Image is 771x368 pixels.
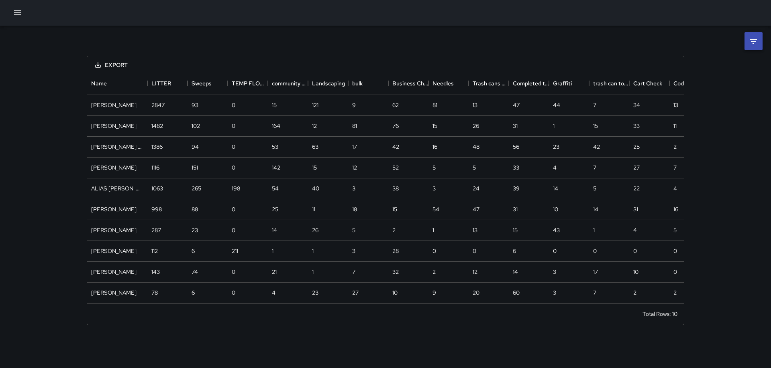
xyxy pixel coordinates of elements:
[352,226,355,234] div: 5
[272,205,278,213] div: 25
[272,289,275,297] div: 4
[432,205,439,213] div: 54
[392,143,399,151] div: 42
[428,72,469,95] div: Needles
[192,247,195,255] div: 6
[91,72,107,95] div: Name
[91,289,137,297] div: Christopher Sherbert
[633,289,636,297] div: 2
[673,122,677,130] div: 11
[432,72,454,95] div: Needles
[553,72,572,95] div: Graffiti
[392,205,397,213] div: 15
[473,289,479,297] div: 20
[232,205,235,213] div: 0
[348,72,388,95] div: bulk
[593,143,600,151] div: 42
[312,289,318,297] div: 23
[633,143,640,151] div: 25
[593,268,598,276] div: 17
[151,72,171,95] div: LITTER
[553,247,557,255] div: 0
[192,289,195,297] div: 6
[232,289,235,297] div: 0
[151,205,162,213] div: 998
[673,101,678,109] div: 13
[432,122,437,130] div: 15
[192,101,198,109] div: 93
[312,122,317,130] div: 12
[633,226,637,234] div: 4
[312,226,318,234] div: 26
[513,205,518,213] div: 31
[432,268,436,276] div: 2
[432,164,436,172] div: 5
[151,122,163,130] div: 1482
[151,101,165,109] div: 2847
[151,289,158,297] div: 78
[91,184,143,192] div: ALIAS SIEGLER
[151,226,161,234] div: 287
[352,184,355,192] div: 3
[633,72,662,95] div: Cart Check
[673,143,677,151] div: 2
[272,164,280,172] div: 142
[633,164,640,172] div: 27
[312,164,317,172] div: 15
[432,226,434,234] div: 1
[91,268,137,276] div: ALFRED ROBINSON
[593,101,596,109] div: 7
[272,143,278,151] div: 53
[673,226,677,234] div: 5
[589,72,629,95] div: trash can top off
[192,184,201,192] div: 265
[553,164,557,172] div: 4
[473,205,479,213] div: 47
[673,289,677,297] div: 2
[593,122,598,130] div: 15
[633,101,640,109] div: 34
[312,143,318,151] div: 63
[473,247,476,255] div: 0
[192,72,212,95] div: Sweeps
[432,289,436,297] div: 9
[352,72,363,95] div: bulk
[513,164,519,172] div: 33
[352,143,357,151] div: 17
[673,205,678,213] div: 16
[188,72,228,95] div: Sweeps
[352,268,355,276] div: 7
[673,247,677,255] div: 0
[272,184,279,192] div: 54
[473,72,509,95] div: Trash cans wipe downs
[473,143,479,151] div: 48
[192,205,198,213] div: 88
[91,101,137,109] div: JAMES GINGLES
[312,101,318,109] div: 121
[272,101,277,109] div: 15
[673,164,677,172] div: 7
[509,72,549,95] div: Completed trash bags
[312,72,345,95] div: Landscaping
[192,164,198,172] div: 151
[232,268,235,276] div: 0
[633,205,638,213] div: 31
[553,205,558,213] div: 10
[272,247,273,255] div: 1
[232,184,240,192] div: 198
[432,143,437,151] div: 16
[432,247,436,255] div: 0
[308,72,348,95] div: Landscaping
[91,247,137,255] div: DAVID TAYLOR
[151,184,163,192] div: 1063
[593,72,629,95] div: trash can top off
[633,268,638,276] div: 10
[513,122,518,130] div: 31
[513,143,519,151] div: 56
[312,205,315,213] div: 11
[392,289,398,297] div: 10
[553,289,556,297] div: 3
[232,72,268,95] div: TEMP FLOWER BASKET WATERING FIX ASSET
[633,247,637,255] div: 0
[151,164,159,172] div: 1116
